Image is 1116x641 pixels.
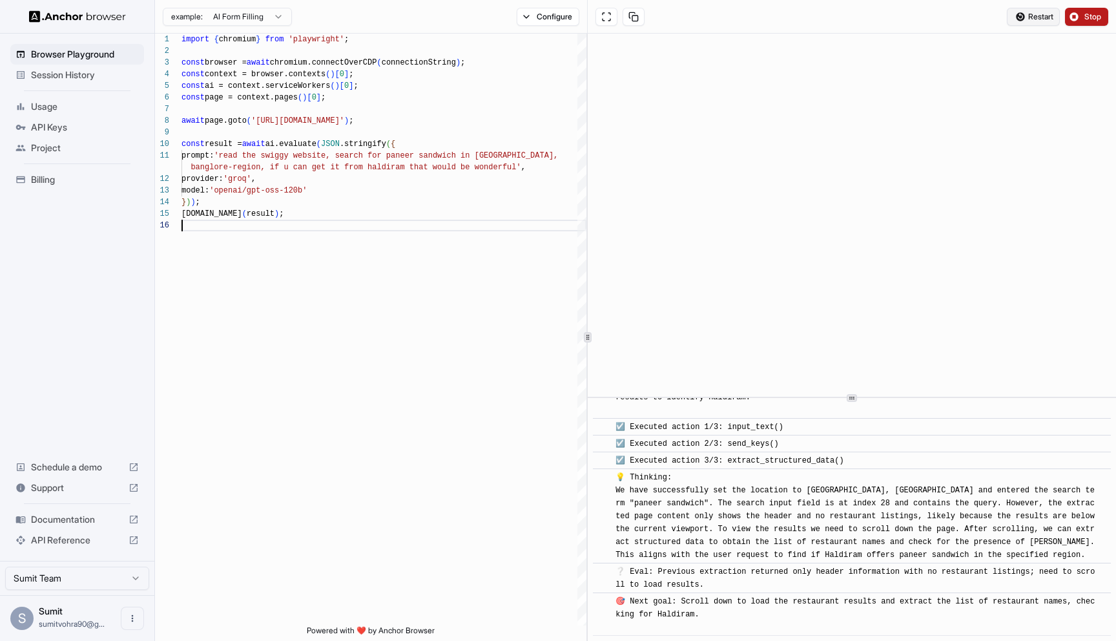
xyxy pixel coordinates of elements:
[31,481,123,494] span: Support
[316,140,321,149] span: (
[289,35,344,44] span: 'playwright'
[155,92,169,103] div: 6
[1007,8,1060,26] button: Restart
[155,34,169,45] div: 1
[599,595,606,608] span: ​
[615,439,779,448] span: ☑️ Executed action 2/3: send_keys()
[353,81,358,90] span: ;
[247,58,270,67] span: await
[251,116,344,125] span: '[URL][DOMAIN_NAME]'
[181,58,205,67] span: const
[298,93,302,102] span: (
[599,565,606,578] span: ​
[325,70,330,79] span: (
[330,70,335,79] span: )
[377,58,381,67] span: (
[181,151,214,160] span: prompt:
[31,173,139,186] span: Billing
[10,530,144,551] div: API Reference
[155,45,169,57] div: 2
[10,509,144,530] div: Documentation
[31,100,139,113] span: Usage
[247,209,274,218] span: result
[251,174,256,184] span: ,
[1084,12,1102,22] span: Stop
[209,186,307,195] span: 'openai/gpt-oss-120b'
[205,81,330,90] span: ai = context.serviceWorkers
[181,198,186,207] span: }
[517,8,579,26] button: Configure
[265,35,284,44] span: from
[1065,8,1108,26] button: Stop
[155,57,169,68] div: 3
[223,174,251,184] span: 'groq'
[344,70,349,79] span: ]
[321,93,325,102] span: ;
[623,8,645,26] button: Copy session ID
[340,81,344,90] span: [
[10,169,144,190] div: Billing
[155,185,169,196] div: 13
[595,8,617,26] button: Open in full screen
[10,607,34,630] div: S
[386,140,391,149] span: (
[205,70,325,79] span: context = browser.contexts
[31,121,139,134] span: API Keys
[155,103,169,115] div: 7
[181,174,223,184] span: provider:
[214,151,446,160] span: 'read the swiggy website, search for paneer sandwi
[270,58,377,67] span: chromium.connectOverCDP
[382,58,456,67] span: connectionString
[31,461,123,474] span: Schedule a demo
[196,198,200,207] span: ;
[321,140,340,149] span: JSON
[265,140,316,149] span: ai.evaluate
[615,567,1095,589] span: ❔ Eval: Previous extraction returned only header information with no restaurant listings; need to...
[10,96,144,117] div: Usage
[205,116,247,125] span: page.goto
[155,173,169,185] div: 12
[615,473,1099,560] span: 💡 Thinking: We have successfully set the location to [GEOGRAPHIC_DATA], [GEOGRAPHIC_DATA] and ent...
[349,70,353,79] span: ;
[39,619,105,629] span: sumitvohra90@gmail.com
[171,12,203,22] span: example:
[256,35,260,44] span: }
[155,68,169,80] div: 4
[10,138,144,158] div: Project
[340,140,386,149] span: .stringify
[31,142,139,154] span: Project
[181,116,205,125] span: await
[181,35,209,44] span: import
[155,150,169,162] div: 11
[335,81,340,90] span: )
[615,423,783,432] span: ☑️ Executed action 1/3: input_text()
[181,93,205,102] span: const
[219,35,256,44] span: chromium
[521,163,526,172] span: ,
[10,44,144,65] div: Browser Playground
[423,163,521,172] span: t would be wonderful'
[391,140,395,149] span: {
[344,81,349,90] span: 0
[279,209,284,218] span: ;
[242,209,247,218] span: (
[39,605,63,616] span: Sumit
[155,220,169,231] div: 16
[31,534,123,547] span: API Reference
[181,209,242,218] span: [DOMAIN_NAME]
[349,116,353,125] span: ;
[205,140,242,149] span: result =
[155,127,169,138] div: 9
[302,93,307,102] span: )
[349,81,353,90] span: ]
[205,58,247,67] span: browser =
[181,140,205,149] span: const
[344,35,349,44] span: ;
[307,625,435,641] span: Powered with ❤️ by Anchor Browser
[181,186,209,195] span: model:
[10,457,144,478] div: Schedule a demo
[316,93,321,102] span: ]
[205,93,298,102] span: page = context.pages
[29,10,126,23] img: Anchor Logo
[460,58,465,67] span: ;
